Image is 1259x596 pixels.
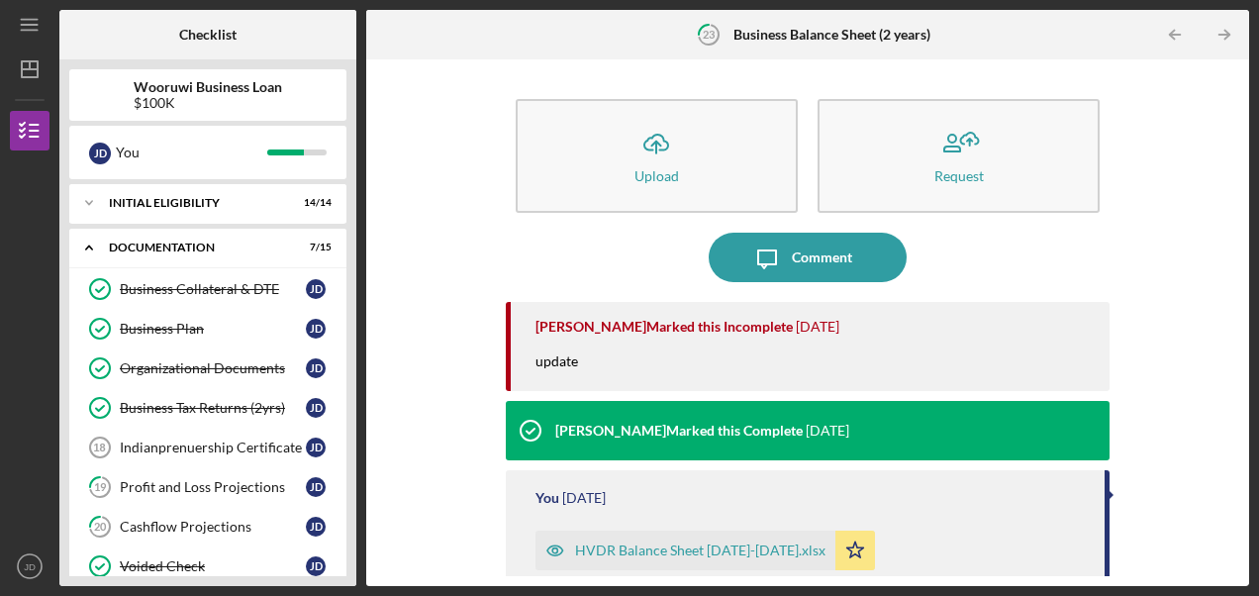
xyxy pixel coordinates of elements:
time: 2024-10-31 18:15 [806,423,849,439]
tspan: 20 [94,521,107,534]
div: Business Tax Returns (2yrs) [120,400,306,416]
a: Voided CheckJD [79,546,337,586]
div: Profit and Loss Projections [120,479,306,495]
div: J D [306,556,326,576]
div: J D [306,319,326,339]
div: update [535,351,598,391]
text: JD [24,561,36,572]
div: 7 / 15 [296,242,332,253]
a: Business PlanJD [79,309,337,348]
div: HVDR Balance Sheet [DATE]-[DATE].xlsx [575,543,825,558]
div: J D [306,358,326,378]
a: Business Tax Returns (2yrs)JD [79,388,337,428]
b: Wooruwi Business Loan [134,79,282,95]
div: Indianprenuership Certificate [120,440,306,455]
time: 2025-08-19 18:47 [796,319,839,335]
button: Upload [516,99,798,213]
div: J D [306,279,326,299]
a: Business Collateral & DTEJD [79,269,337,309]
b: Business Balance Sheet (2 years) [733,27,930,43]
div: J D [89,143,111,164]
div: Upload [634,168,679,183]
div: [PERSON_NAME] Marked this Complete [555,423,803,439]
div: Cashflow Projections [120,519,306,535]
div: J D [306,398,326,418]
div: Business Plan [120,321,306,337]
div: Business Collateral & DTE [120,281,306,297]
button: Comment [709,233,907,282]
button: Request [818,99,1100,213]
b: Checklist [179,27,237,43]
a: 20Cashflow ProjectionsJD [79,507,337,546]
time: 2024-10-10 16:37 [562,490,606,506]
div: Organizational Documents [120,360,306,376]
div: Voided Check [120,558,306,574]
div: J D [306,517,326,537]
div: J D [306,477,326,497]
button: HVDR Balance Sheet [DATE]-[DATE].xlsx [535,531,875,570]
a: 19Profit and Loss ProjectionsJD [79,467,337,507]
div: Documentation [109,242,282,253]
div: J D [306,438,326,457]
button: JD [10,546,49,586]
div: You [116,136,267,169]
div: Request [934,168,984,183]
tspan: 19 [94,481,107,494]
div: $100K [134,95,282,111]
div: Comment [792,233,852,282]
div: You [535,490,559,506]
tspan: 23 [703,28,715,41]
tspan: 18 [93,442,105,453]
div: 14 / 14 [296,197,332,209]
div: Initial Eligibility [109,197,282,209]
div: [PERSON_NAME] Marked this Incomplete [535,319,793,335]
a: Organizational DocumentsJD [79,348,337,388]
a: 18Indianprenuership CertificateJD [79,428,337,467]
